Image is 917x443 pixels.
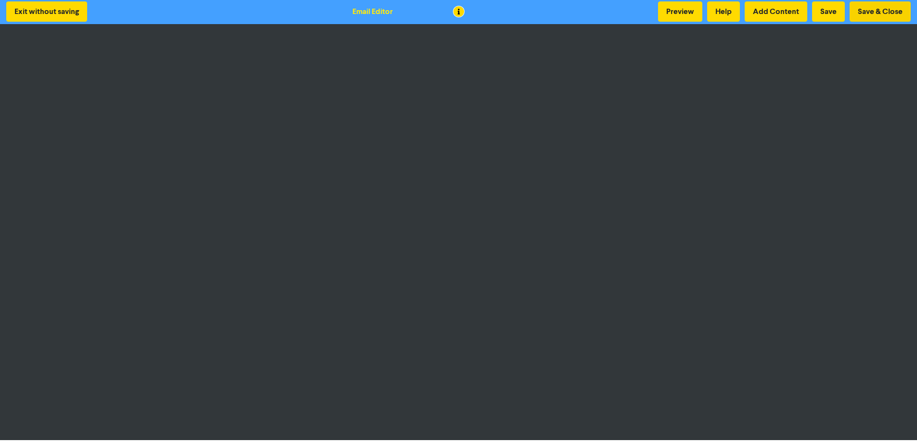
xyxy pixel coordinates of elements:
div: Email Editor [352,6,393,17]
button: Save [812,1,845,22]
button: Exit without saving [6,1,87,22]
button: Help [707,1,740,22]
button: Preview [658,1,702,22]
button: Add Content [745,1,807,22]
button: Save & Close [850,1,911,22]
